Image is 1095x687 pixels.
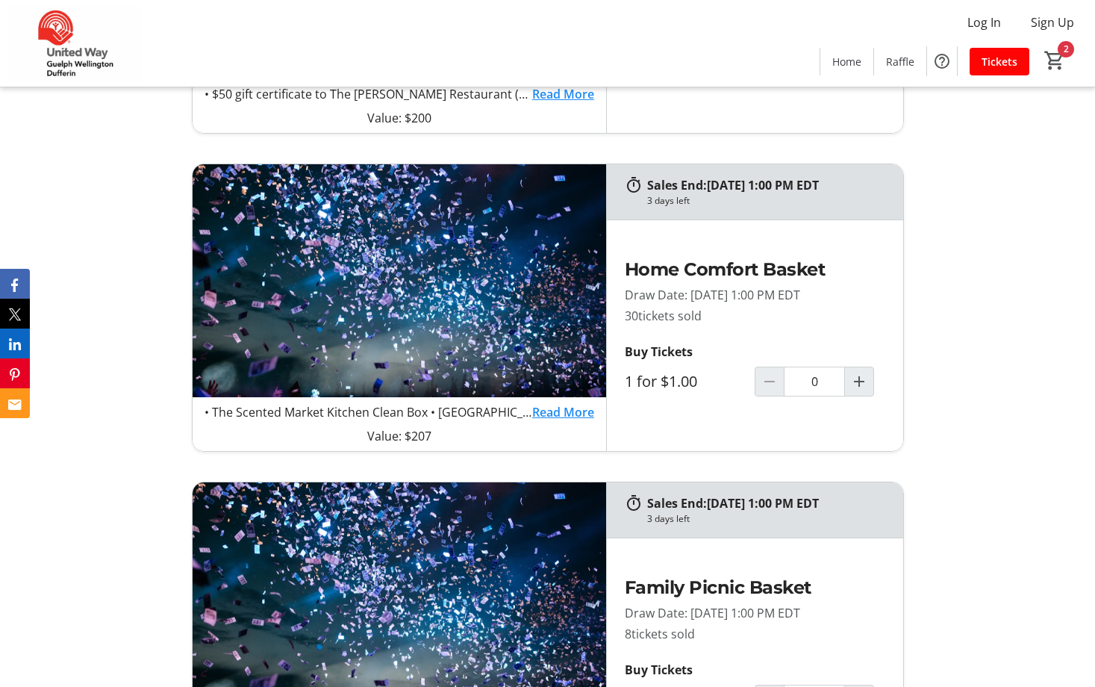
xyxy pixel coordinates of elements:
span: [DATE] 1:00 PM EDT [707,177,819,193]
button: Increment by one [845,367,873,396]
span: [DATE] 1:00 PM EDT [707,495,819,512]
span: Tickets [982,54,1017,69]
a: Tickets [970,48,1029,75]
strong: Buy Tickets [625,343,693,360]
a: Read More [532,403,594,421]
button: Help [927,46,957,76]
p: • The Scented Market Kitchen Clean Box • [GEOGRAPHIC_DATA] Home Sweet Home throw pillow • Acacia ... [205,403,532,421]
button: Log In [955,10,1013,34]
a: Read More [532,85,594,103]
span: Home [832,54,861,69]
span: Sales End: [647,177,707,193]
label: 1 for $1.00 [625,373,697,391]
h2: Home Comfort Basket [625,256,885,283]
h2: Family Picnic Basket [625,574,885,601]
p: Value: $207 [205,427,594,445]
p: Value: $200 [205,109,594,127]
p: Draw Date: [DATE] 1:00 PM EDT [625,286,885,304]
button: Sign Up [1019,10,1086,34]
span: Raffle [886,54,914,69]
p: 30 tickets sold [625,307,885,325]
span: Sign Up [1031,13,1074,31]
img: Home Comfort Basket [193,164,606,397]
img: United Way Guelph Wellington Dufferin's Logo [9,6,142,81]
a: Raffle [874,48,926,75]
a: Home [820,48,873,75]
div: 3 days left [647,512,690,526]
p: 8 tickets sold [625,625,885,643]
button: Cart [1041,47,1068,74]
span: Log In [967,13,1001,31]
p: Draw Date: [DATE] 1:00 PM EDT [625,604,885,622]
p: • $50 gift certificate to The [PERSON_NAME] Restaurant (Elora) • $50 gift certificate to Elora Br... [205,85,532,103]
div: 3 days left [647,194,690,208]
strong: Buy Tickets [625,662,693,678]
span: Sales End: [647,495,707,512]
